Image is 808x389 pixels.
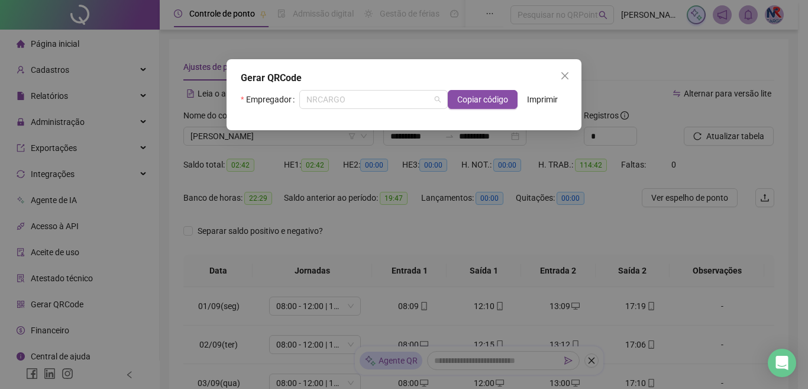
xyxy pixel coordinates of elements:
[241,71,567,85] div: Gerar QRCode
[306,91,441,108] span: NRCARGO
[560,71,570,81] span: close
[457,93,508,106] span: Copiar código
[527,93,558,106] span: Imprimir
[555,66,574,85] button: Close
[768,349,796,377] div: Open Intercom Messenger
[518,90,567,109] button: Imprimir
[448,90,518,109] button: Copiar código
[241,90,299,109] label: Empregador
